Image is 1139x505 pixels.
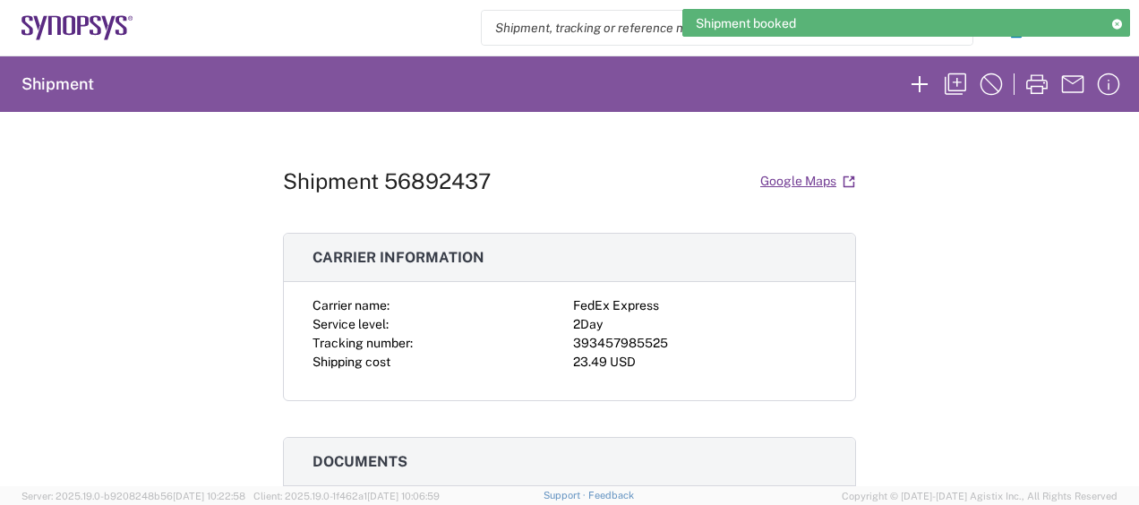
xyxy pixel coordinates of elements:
[21,491,245,501] span: Server: 2025.19.0-b9208248b56
[367,491,440,501] span: [DATE] 10:06:59
[313,336,413,350] span: Tracking number:
[313,317,389,331] span: Service level:
[173,491,245,501] span: [DATE] 10:22:58
[21,73,94,95] h2: Shipment
[313,453,407,470] span: Documents
[313,298,390,312] span: Carrier name:
[482,11,946,45] input: Shipment, tracking or reference number
[573,315,826,334] div: 2Day
[759,166,856,197] a: Google Maps
[313,355,390,369] span: Shipping cost
[253,491,440,501] span: Client: 2025.19.0-1f462a1
[544,490,588,501] a: Support
[573,296,826,315] div: FedEx Express
[588,490,634,501] a: Feedback
[283,168,491,194] h1: Shipment 56892437
[696,15,796,31] span: Shipment booked
[573,334,826,353] div: 393457985525
[573,353,826,372] div: 23.49 USD
[842,488,1118,504] span: Copyright © [DATE]-[DATE] Agistix Inc., All Rights Reserved
[313,249,484,266] span: Carrier information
